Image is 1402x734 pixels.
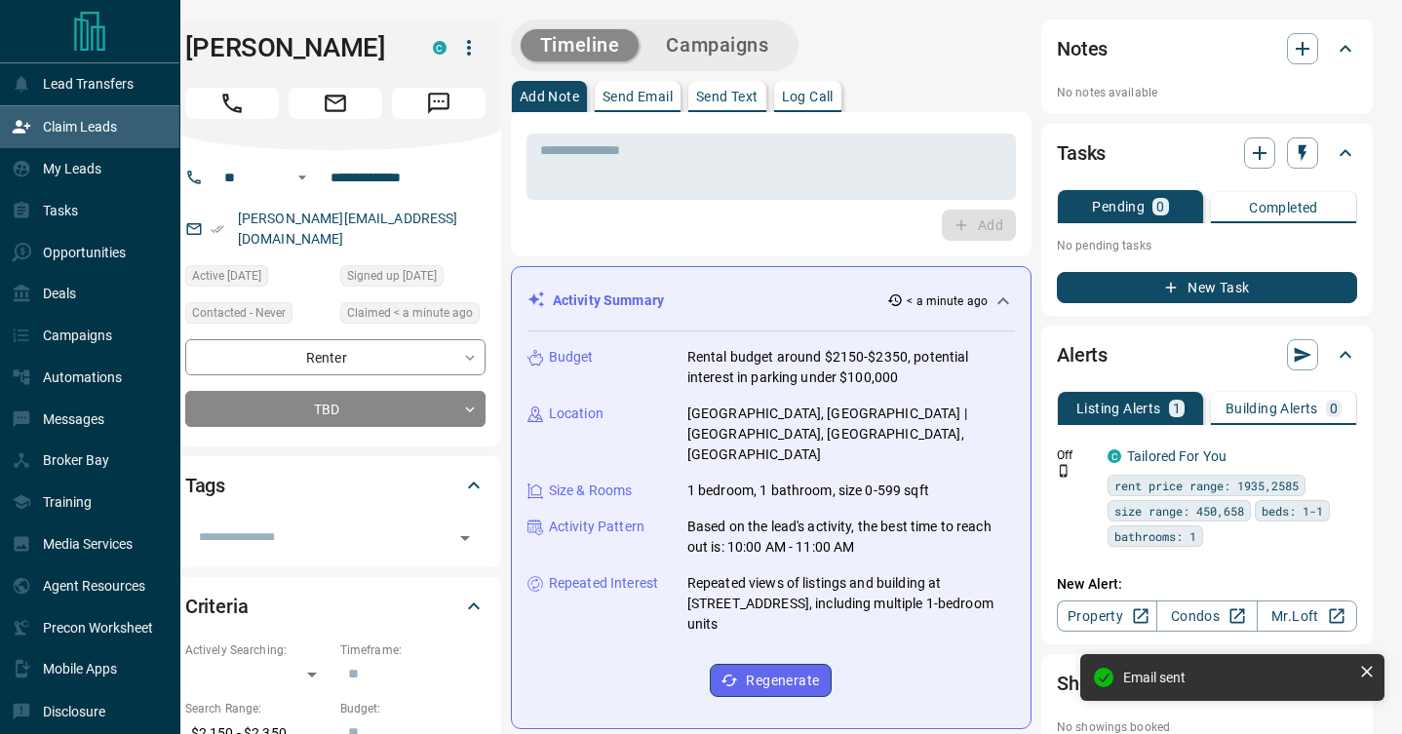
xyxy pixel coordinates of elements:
p: Pending [1092,200,1145,213]
div: Criteria [185,583,486,630]
h1: [PERSON_NAME] [185,32,404,63]
p: Location [549,404,604,424]
div: Tue Oct 14 2025 [340,302,486,329]
p: Actively Searching: [185,641,331,659]
p: Budget: [340,700,486,717]
a: Condos [1156,600,1257,632]
div: Email sent [1123,670,1351,685]
p: 1 bedroom, 1 bathroom, size 0-599 sqft [687,481,929,501]
span: bathrooms: 1 [1114,526,1196,546]
svg: Push Notification Only [1057,464,1071,478]
div: Activity Summary< a minute ago [527,283,1015,319]
p: [GEOGRAPHIC_DATA], [GEOGRAPHIC_DATA] | [GEOGRAPHIC_DATA], [GEOGRAPHIC_DATA], [GEOGRAPHIC_DATA] [687,404,1015,465]
span: Claimed < a minute ago [347,303,473,323]
a: [PERSON_NAME][EMAIL_ADDRESS][DOMAIN_NAME] [238,211,458,247]
p: Budget [549,347,594,367]
p: Rental budget around $2150-$2350, potential interest in parking under $100,000 [687,347,1015,388]
h2: Tasks [1057,137,1106,169]
p: 1 [1173,402,1181,415]
a: Mr.Loft [1257,600,1357,632]
p: New Alert: [1057,574,1357,595]
span: Call [185,88,279,119]
p: Activity Summary [553,290,664,311]
p: No pending tasks [1057,231,1357,260]
span: size range: 450,658 [1114,501,1244,521]
h2: Criteria [185,591,249,622]
div: TBD [185,391,486,427]
p: Building Alerts [1226,402,1318,415]
p: Add Note [520,90,579,103]
span: Signed up [DATE] [347,266,437,286]
div: Showings [1057,660,1357,707]
button: Campaigns [646,29,788,61]
button: Open [291,166,314,189]
p: < a minute ago [907,292,988,310]
h2: Notes [1057,33,1108,64]
div: Renter [185,339,486,375]
p: No notes available [1057,84,1357,101]
span: Contacted - Never [192,303,286,323]
button: Open [451,524,479,552]
button: New Task [1057,272,1357,303]
h2: Tags [185,470,225,501]
p: Repeated views of listings and building at [STREET_ADDRESS], including multiple 1-bedroom units [687,573,1015,635]
svg: Email Verified [211,222,224,236]
div: Wed Aug 20 2025 [340,265,486,292]
span: rent price range: 1935,2585 [1114,476,1299,495]
a: Tailored For You [1127,448,1227,464]
h2: Showings [1057,668,1140,699]
div: condos.ca [1108,449,1121,463]
p: Listing Alerts [1076,402,1161,415]
p: Search Range: [185,700,331,717]
p: 0 [1330,402,1338,415]
p: 0 [1156,200,1164,213]
p: Based on the lead's activity, the best time to reach out is: 10:00 AM - 11:00 AM [687,517,1015,558]
button: Regenerate [710,664,832,697]
p: Send Email [603,90,673,103]
div: Tasks [1057,130,1357,176]
h2: Alerts [1057,339,1108,370]
span: Email [289,88,382,119]
p: Timeframe: [340,641,486,659]
a: Property [1057,600,1157,632]
p: Activity Pattern [549,517,644,537]
div: Wed Aug 20 2025 [185,265,331,292]
span: beds: 1-1 [1262,501,1323,521]
div: condos.ca [433,41,447,55]
span: Message [392,88,486,119]
p: Size & Rooms [549,481,633,501]
div: Alerts [1057,331,1357,378]
span: Active [DATE] [192,266,261,286]
p: Send Text [696,90,759,103]
p: Repeated Interest [549,573,658,594]
p: Off [1057,446,1096,464]
div: Notes [1057,25,1357,72]
p: Log Call [782,90,834,103]
div: Tags [185,462,486,509]
button: Timeline [521,29,640,61]
p: Completed [1249,201,1318,214]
